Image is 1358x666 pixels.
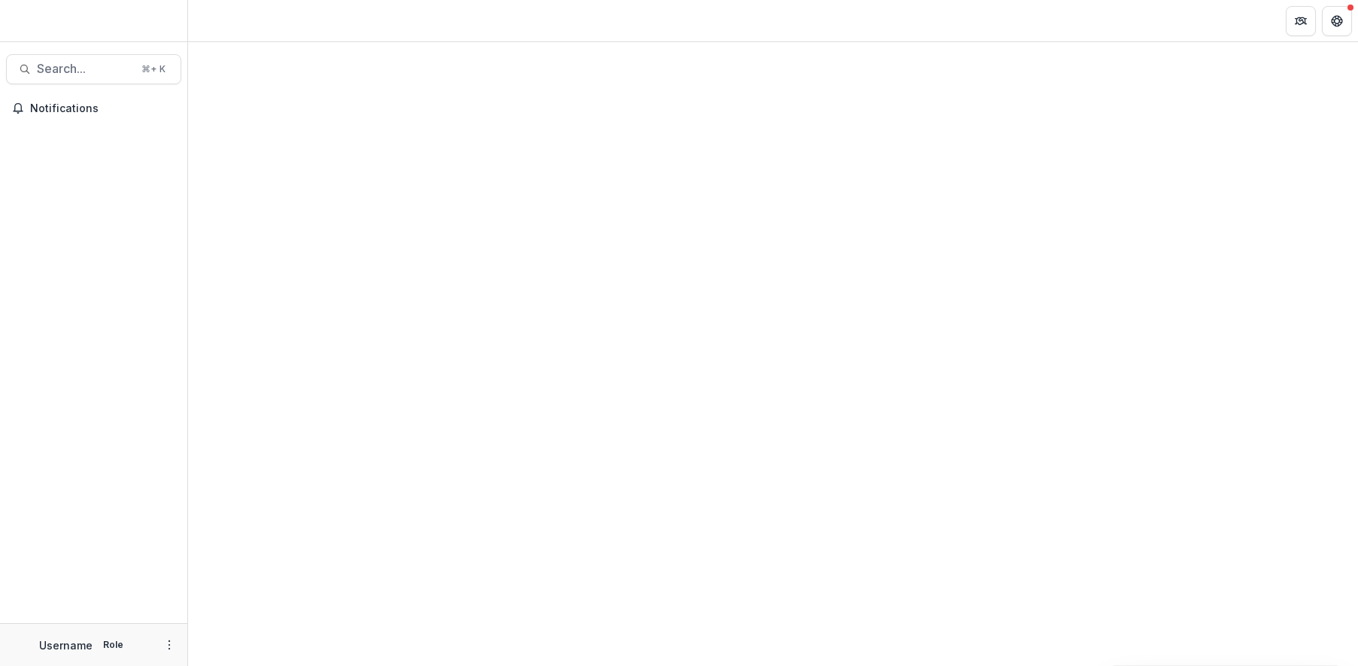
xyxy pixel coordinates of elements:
p: Role [99,638,128,652]
nav: breadcrumb [194,10,258,32]
p: Username [39,637,93,653]
span: Notifications [30,102,175,115]
button: Get Help [1322,6,1352,36]
button: Notifications [6,96,181,120]
span: Search... [37,62,132,76]
button: More [160,636,178,654]
button: Search... [6,54,181,84]
div: ⌘ + K [138,61,169,78]
button: Partners [1286,6,1316,36]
